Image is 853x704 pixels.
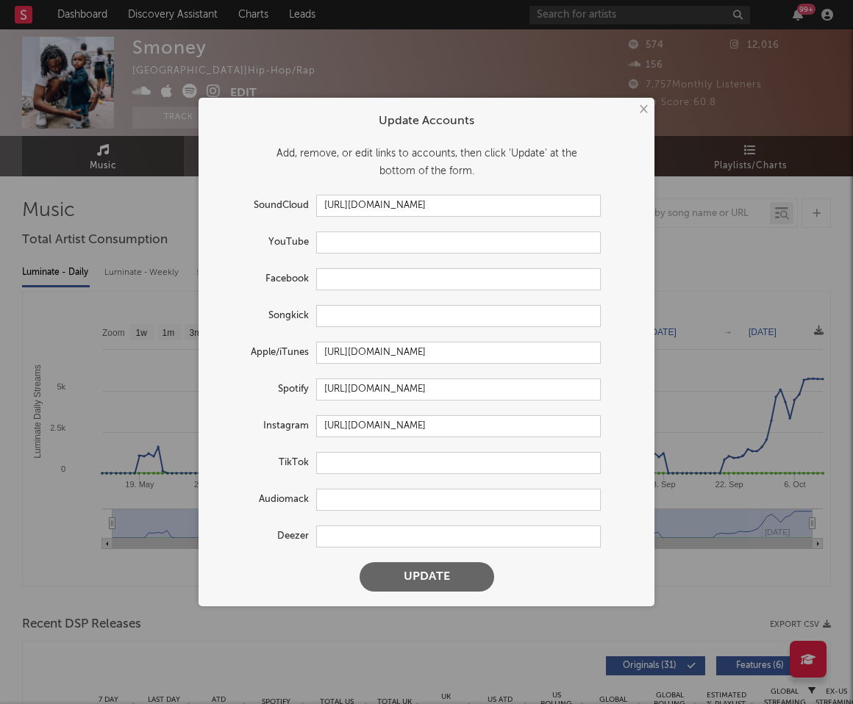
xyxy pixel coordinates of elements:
div: Add, remove, or edit links to accounts, then click 'Update' at the bottom of the form. [213,145,640,180]
label: SoundCloud [213,197,316,215]
label: Spotify [213,381,316,398]
label: Audiomack [213,491,316,509]
div: Update Accounts [213,112,640,130]
label: Deezer [213,528,316,545]
label: Instagram [213,417,316,435]
label: Songkick [213,307,316,325]
label: Facebook [213,270,316,288]
button: Update [360,562,494,592]
button: × [635,101,651,118]
label: Apple/iTunes [213,344,316,362]
label: TikTok [213,454,316,472]
label: YouTube [213,234,316,251]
